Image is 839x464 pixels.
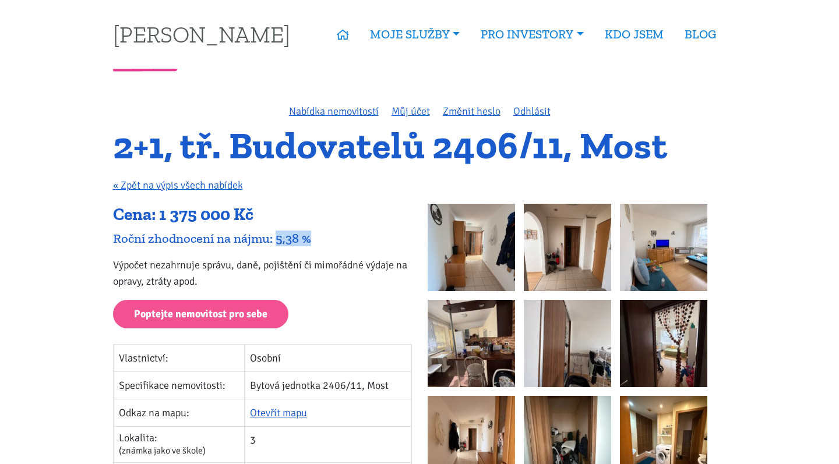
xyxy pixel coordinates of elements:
[113,179,243,192] a: « Zpět na výpis všech nabídek
[470,21,594,48] a: PRO INVESTORY
[113,426,244,462] td: Lokalita:
[113,371,244,399] td: Specifikace nemovitosti:
[113,23,290,45] a: [PERSON_NAME]
[244,426,411,462] td: 3
[289,105,379,118] a: Nabídka nemovitostí
[513,105,551,118] a: Odhlásit
[113,231,412,246] div: Roční zhodnocení na nájmu: 5,38 %
[244,344,411,371] td: Osobní
[674,21,727,48] a: BLOG
[113,257,412,289] p: Výpočet nezahrnuje správu, daně, pojištění či mimořádné výdaje na opravy, ztráty apod.
[119,445,206,456] span: (známka jako ve škole)
[113,399,244,426] td: Odkaz na mapu:
[244,371,411,399] td: Bytová jednotka 2406/11, Most
[392,105,430,118] a: Můj účet
[113,300,288,328] a: Poptejte nemovitost pro sebe
[113,344,244,371] td: Vlastnictví:
[443,105,500,118] a: Změnit heslo
[359,21,470,48] a: MOJE SLUŽBY
[250,406,307,419] a: Otevřít mapu
[113,204,412,226] div: Cena: 1 375 000 Kč
[594,21,674,48] a: KDO JSEM
[113,130,727,162] h1: 2+1, tř. Budovatelů 2406/11, Most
